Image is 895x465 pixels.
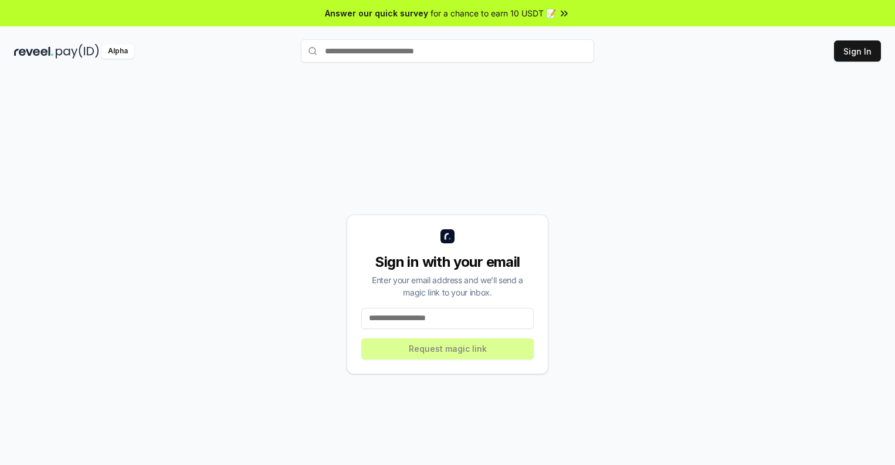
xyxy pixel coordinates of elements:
[440,229,455,243] img: logo_small
[430,7,556,19] span: for a chance to earn 10 USDT 📝
[56,44,99,59] img: pay_id
[361,253,534,271] div: Sign in with your email
[14,44,53,59] img: reveel_dark
[834,40,881,62] button: Sign In
[101,44,134,59] div: Alpha
[325,7,428,19] span: Answer our quick survey
[361,274,534,298] div: Enter your email address and we’ll send a magic link to your inbox.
